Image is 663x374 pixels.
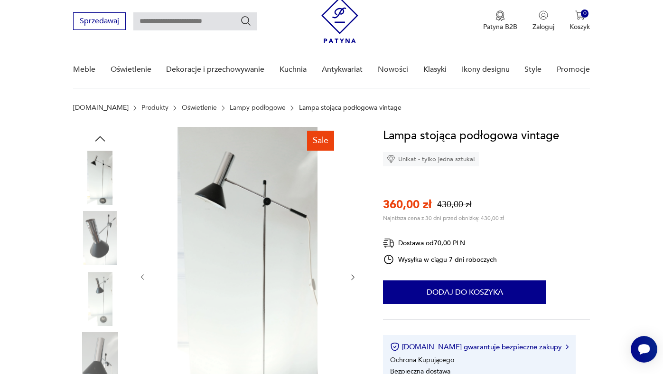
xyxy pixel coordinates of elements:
[495,10,505,21] img: Ikona medalu
[462,51,510,88] a: Ikony designu
[631,336,657,363] iframe: Smartsupp widget button
[383,237,497,249] div: Dostawa od 70,00 PLN
[423,51,447,88] a: Klasyki
[73,151,127,205] img: Zdjęcie produktu Lampa stojąca podłogowa vintage
[299,104,402,112] p: Lampa stojąca podłogowa vintage
[73,104,129,112] a: [DOMAIN_NAME]
[570,22,590,31] p: Koszyk
[581,10,589,18] div: 0
[230,104,286,112] a: Lampy podłogowe
[539,10,548,20] img: Ikonka użytkownika
[111,51,151,88] a: Oświetlenie
[383,254,497,265] div: Wysyłka w ciągu 7 dni roboczych
[73,51,95,88] a: Meble
[483,22,517,31] p: Patyna B2B
[570,10,590,31] button: 0Koszyk
[322,51,363,88] a: Antykwariat
[383,280,546,304] button: Dodaj do koszyka
[557,51,590,88] a: Promocje
[383,197,431,212] p: 360,00 zł
[73,19,126,25] a: Sprzedawaj
[390,355,454,364] li: Ochrona Kupującego
[566,345,569,349] img: Ikona strzałki w prawo
[73,12,126,30] button: Sprzedawaj
[141,104,168,112] a: Produkty
[483,10,517,31] button: Patyna B2B
[73,272,127,326] img: Zdjęcie produktu Lampa stojąca podłogowa vintage
[390,342,568,352] button: [DOMAIN_NAME] gwarantuje bezpieczne zakupy
[524,51,542,88] a: Style
[280,51,307,88] a: Kuchnia
[182,104,217,112] a: Oświetlenie
[166,51,264,88] a: Dekoracje i przechowywanie
[483,10,517,31] a: Ikona medaluPatyna B2B
[383,152,479,166] div: Unikat - tylko jedna sztuka!
[383,127,559,145] h1: Lampa stojąca podłogowa vintage
[437,199,471,211] p: 430,00 zł
[387,155,395,163] img: Ikona diamentu
[532,10,554,31] button: Zaloguj
[390,342,400,352] img: Ikona certyfikatu
[240,15,252,27] button: Szukaj
[383,237,394,249] img: Ikona dostawy
[378,51,408,88] a: Nowości
[575,10,585,20] img: Ikona koszyka
[307,131,334,151] div: Sale
[532,22,554,31] p: Zaloguj
[73,211,127,266] img: Zdjęcie produktu Lampa stojąca podłogowa vintage
[383,214,504,222] p: Najniższa cena z 30 dni przed obniżką: 430,00 zł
